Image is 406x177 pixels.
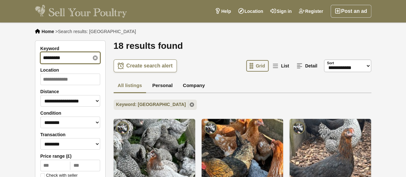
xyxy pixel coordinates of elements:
a: Detail [293,60,321,72]
a: Create search alert [114,59,177,72]
a: Sign in [267,5,295,18]
img: Pilling Poultry [116,121,129,134]
label: Condition [40,111,100,116]
a: List [269,60,293,72]
a: Company [179,79,209,93]
img: Sell Your Poultry [35,5,127,18]
label: Location [40,67,100,73]
h1: 18 results found [114,40,371,51]
label: Sort [327,60,334,66]
a: All listings [114,79,146,93]
span: List [281,63,289,68]
label: Transaction [40,132,100,137]
a: Help [211,5,234,18]
span: Grid [256,63,265,68]
li: > [55,29,136,34]
img: Pilling Poultry [204,121,217,134]
a: Home [42,29,54,34]
img: Pilling Poultry [292,121,305,134]
label: Distance [40,89,100,94]
span: Search results: [GEOGRAPHIC_DATA] [58,29,136,34]
label: Keyword [40,46,100,51]
a: Register [295,5,327,18]
span: Detail [305,63,317,68]
a: Grid [246,60,269,72]
span: Create search alert [126,63,173,69]
a: Personal [148,79,177,93]
a: Keyword: [GEOGRAPHIC_DATA] [114,100,197,110]
a: Post an ad [331,5,371,18]
a: Location [235,5,267,18]
label: Price range (£) [40,154,100,159]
